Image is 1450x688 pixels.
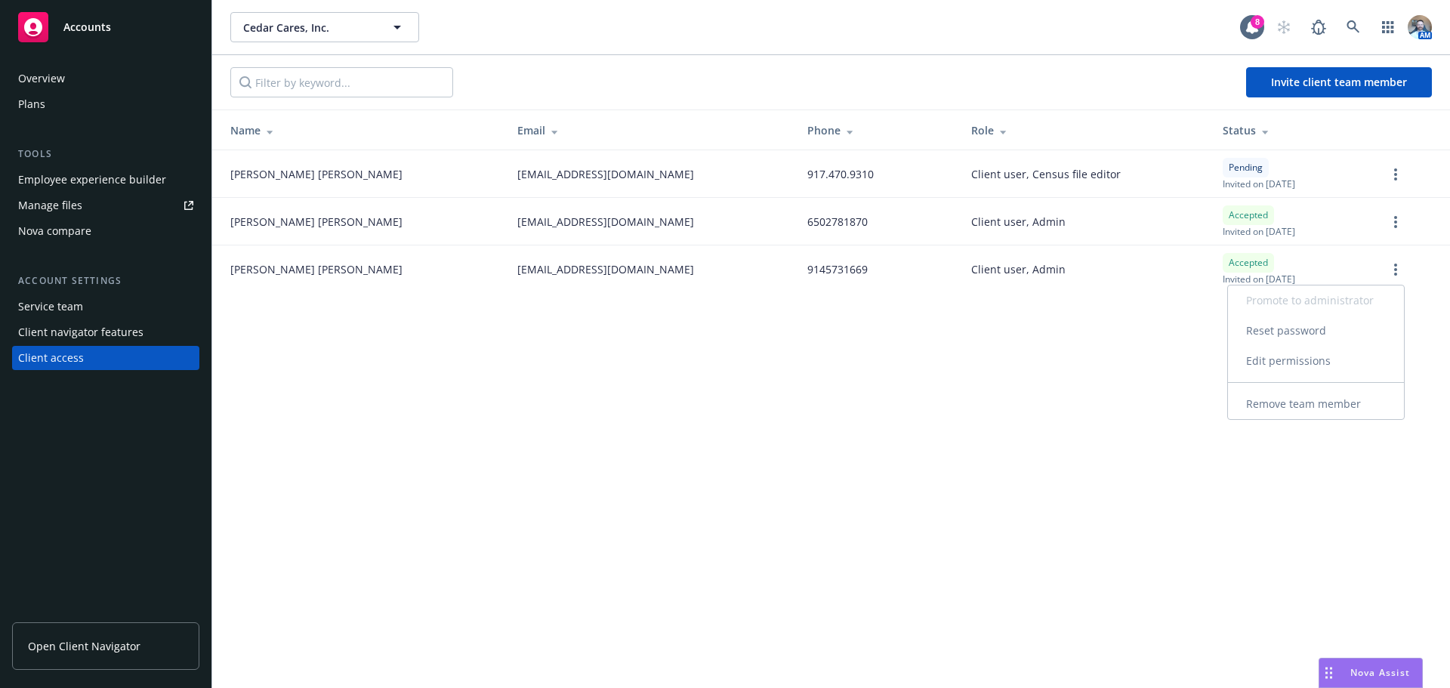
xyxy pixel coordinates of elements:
[971,122,1199,138] div: Role
[517,214,694,230] span: [EMAIL_ADDRESS][DOMAIN_NAME]
[18,168,166,192] div: Employee experience builder
[18,346,84,370] div: Client access
[1223,273,1295,285] span: Invited on [DATE]
[12,147,199,162] div: Tools
[12,6,199,48] a: Accounts
[12,273,199,288] div: Account settings
[28,638,140,654] span: Open Client Navigator
[1229,161,1263,174] span: Pending
[1338,12,1368,42] a: Search
[807,261,868,277] span: 9145731669
[12,320,199,344] a: Client navigator features
[1228,389,1404,419] a: Remove team member
[12,92,199,116] a: Plans
[1319,658,1423,688] button: Nova Assist
[243,20,374,35] span: Cedar Cares, Inc.
[1387,261,1405,279] a: more
[18,295,83,319] div: Service team
[230,12,419,42] button: Cedar Cares, Inc.
[18,92,45,116] div: Plans
[971,214,1066,230] span: Client user, Admin
[517,122,784,138] div: Email
[1228,346,1404,376] a: Edit permissions
[1350,666,1410,679] span: Nova Assist
[18,219,91,243] div: Nova compare
[1319,659,1338,687] div: Drag to move
[517,166,694,182] span: [EMAIL_ADDRESS][DOMAIN_NAME]
[1271,75,1407,89] span: Invite client team member
[517,261,694,277] span: [EMAIL_ADDRESS][DOMAIN_NAME]
[1251,15,1264,29] div: 8
[12,295,199,319] a: Service team
[12,168,199,192] a: Employee experience builder
[1387,213,1405,231] a: more
[12,346,199,370] a: Client access
[230,122,493,138] div: Name
[230,214,403,230] span: [PERSON_NAME] [PERSON_NAME]
[230,166,403,182] span: [PERSON_NAME] [PERSON_NAME]
[1223,225,1295,238] span: Invited on [DATE]
[1408,15,1432,39] img: photo
[807,214,868,230] span: 6502781870
[1223,122,1362,138] div: Status
[63,21,111,33] span: Accounts
[971,261,1066,277] span: Client user, Admin
[807,166,874,182] span: 917.470.9310
[1387,165,1405,184] a: more
[1223,177,1295,190] span: Invited on [DATE]
[1373,12,1403,42] a: Switch app
[971,166,1121,182] span: Client user, Census file editor
[12,219,199,243] a: Nova compare
[1269,12,1299,42] a: Start snowing
[230,67,453,97] input: Filter by keyword...
[18,193,82,218] div: Manage files
[1303,12,1334,42] a: Report a Bug
[12,66,199,91] a: Overview
[18,320,143,344] div: Client navigator features
[18,66,65,91] div: Overview
[12,193,199,218] a: Manage files
[1229,256,1268,270] span: Accepted
[807,122,947,138] div: Phone
[1246,67,1432,97] button: Invite client team member
[1229,208,1268,222] span: Accepted
[230,261,403,277] span: [PERSON_NAME] [PERSON_NAME]
[1228,316,1404,346] a: Reset password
